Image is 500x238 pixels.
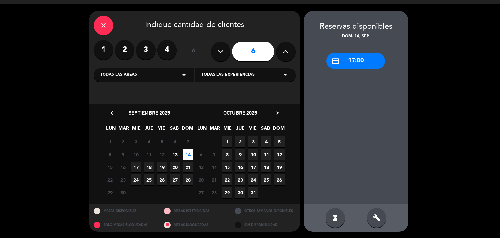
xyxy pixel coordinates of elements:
[183,40,204,63] div: ó
[230,204,300,218] div: OTROS TAMAÑOS DIPONIBLES
[144,136,154,147] span: 4
[144,174,154,185] span: 25
[180,71,188,79] i: arrow_drop_down
[248,187,258,198] span: 31
[157,149,167,160] span: 12
[235,162,245,172] span: 16
[209,174,219,185] span: 21
[196,174,206,185] span: 20
[169,125,180,135] span: SAB
[131,125,142,135] span: MIE
[274,110,281,116] i: chevron_right
[248,162,258,172] span: 17
[144,149,154,160] span: 11
[235,136,245,147] span: 2
[144,125,154,135] span: JUE
[331,57,340,65] i: credit_card
[104,174,115,185] span: 22
[183,136,193,147] span: 7
[170,136,180,147] span: 6
[248,174,258,185] span: 24
[118,162,128,172] span: 16
[183,149,193,160] span: 14
[170,174,180,185] span: 27
[104,136,115,147] span: 1
[248,136,258,147] span: 3
[274,149,285,160] span: 12
[104,162,115,172] span: 15
[235,149,245,160] span: 9
[144,162,154,172] span: 18
[222,149,232,160] span: 8
[131,162,141,172] span: 17
[197,125,207,135] span: LUN
[261,149,271,160] span: 11
[223,110,257,116] span: octubre 2025
[209,149,219,160] span: 7
[94,40,113,60] label: 1
[196,162,206,172] span: 13
[118,187,128,198] span: 30
[108,110,115,116] i: chevron_left
[170,149,180,160] span: 13
[157,162,167,172] span: 19
[157,174,167,185] span: 26
[261,162,271,172] span: 18
[156,125,167,135] span: VIE
[118,136,128,147] span: 2
[274,162,285,172] span: 19
[159,204,230,218] div: MESAS RESTRINGIDAS
[222,136,232,147] span: 1
[235,187,245,198] span: 30
[170,162,180,172] span: 20
[100,72,137,78] span: Todas las áreas
[230,218,300,232] div: SIN DISPONIBILIDAD
[274,136,285,147] span: 5
[261,174,271,185] span: 25
[196,187,206,198] span: 27
[104,187,115,198] span: 29
[261,136,271,147] span: 4
[247,125,258,135] span: VIE
[100,22,107,29] i: close
[105,125,116,135] span: LUN
[222,174,232,185] span: 22
[159,218,230,232] div: MESAS BLOQUEADAS
[222,187,232,198] span: 29
[326,53,385,69] div: 17:00
[118,149,128,160] span: 9
[89,218,160,232] div: SOLO MESAS BLOQUEADAS
[273,125,284,135] span: DOM
[157,40,177,60] label: 4
[235,174,245,185] span: 23
[115,40,134,60] label: 2
[182,125,192,135] span: DOM
[131,174,141,185] span: 24
[136,40,156,60] label: 3
[222,125,233,135] span: MIE
[209,125,220,135] span: MAR
[373,214,381,222] i: build
[274,174,285,185] span: 26
[118,174,128,185] span: 23
[304,21,408,33] div: Reservas disponibles
[260,125,271,135] span: SAB
[183,162,193,172] span: 21
[94,16,296,35] div: Indique cantidad de clientes
[128,110,170,116] span: septiembre 2025
[248,149,258,160] span: 10
[304,33,408,40] div: dom. 14, sep.
[131,136,141,147] span: 3
[118,125,129,135] span: MAR
[157,136,167,147] span: 5
[196,149,206,160] span: 6
[281,71,289,79] i: arrow_drop_down
[331,214,339,222] i: hourglass_full
[89,204,160,218] div: MESAS DISPONIBLES
[209,187,219,198] span: 28
[201,72,255,78] span: Todas las experiencias
[104,149,115,160] span: 8
[183,174,193,185] span: 28
[222,162,232,172] span: 15
[131,149,141,160] span: 10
